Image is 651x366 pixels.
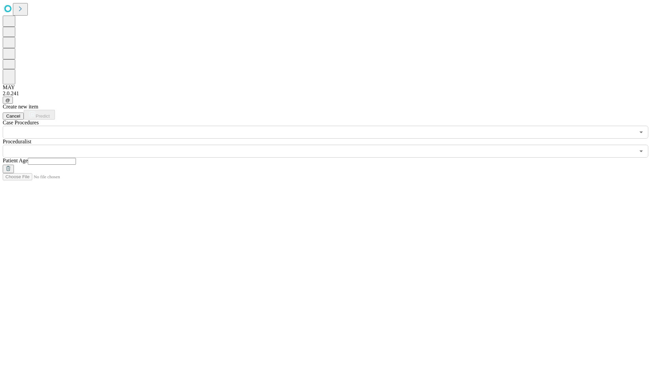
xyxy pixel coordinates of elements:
[3,97,13,104] button: @
[24,110,55,120] button: Predict
[5,98,10,103] span: @
[6,114,20,119] span: Cancel
[36,114,50,119] span: Predict
[636,127,646,137] button: Open
[3,84,648,90] div: MAY
[3,158,28,163] span: Patient Age
[3,104,38,109] span: Create new item
[636,146,646,156] button: Open
[3,139,31,144] span: Proceduralist
[3,120,39,125] span: Scheduled Procedure
[3,113,24,120] button: Cancel
[3,90,648,97] div: 2.0.241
